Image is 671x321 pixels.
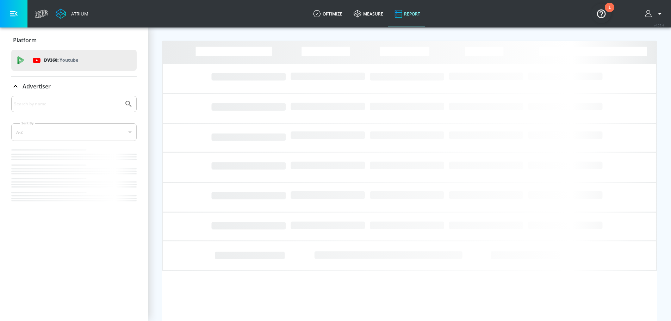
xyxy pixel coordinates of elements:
[389,1,426,26] a: Report
[11,50,137,71] div: DV360: Youtube
[14,99,121,109] input: Search by name
[307,1,348,26] a: optimize
[11,147,137,215] nav: list of Advertiser
[11,30,137,50] div: Platform
[60,56,78,64] p: Youtube
[23,82,51,90] p: Advertiser
[348,1,389,26] a: measure
[13,36,37,44] p: Platform
[11,76,137,96] div: Advertiser
[20,121,35,125] label: Sort By
[654,23,664,27] span: v 4.25.4
[11,123,137,141] div: A-Z
[56,8,88,19] a: Atrium
[591,4,611,23] button: Open Resource Center, 1 new notification
[44,56,78,64] p: DV360:
[608,7,611,17] div: 1
[68,11,88,17] div: Atrium
[11,96,137,215] div: Advertiser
